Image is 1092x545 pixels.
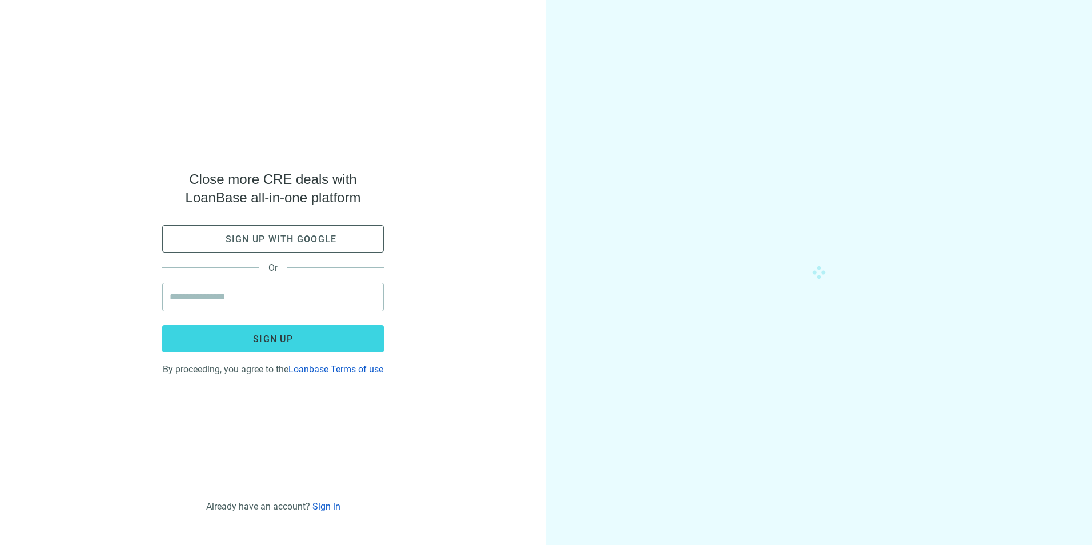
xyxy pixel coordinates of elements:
[162,362,384,375] div: By proceeding, you agree to the
[259,262,287,273] span: Or
[162,225,384,253] button: Sign up with google
[162,170,384,207] span: Close more CRE deals with LoanBase all-in-one platform
[226,234,337,245] span: Sign up with google
[312,501,340,512] a: Sign in
[162,325,384,352] button: Sign up
[288,364,383,375] a: Loanbase Terms of use
[253,334,293,344] span: Sign up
